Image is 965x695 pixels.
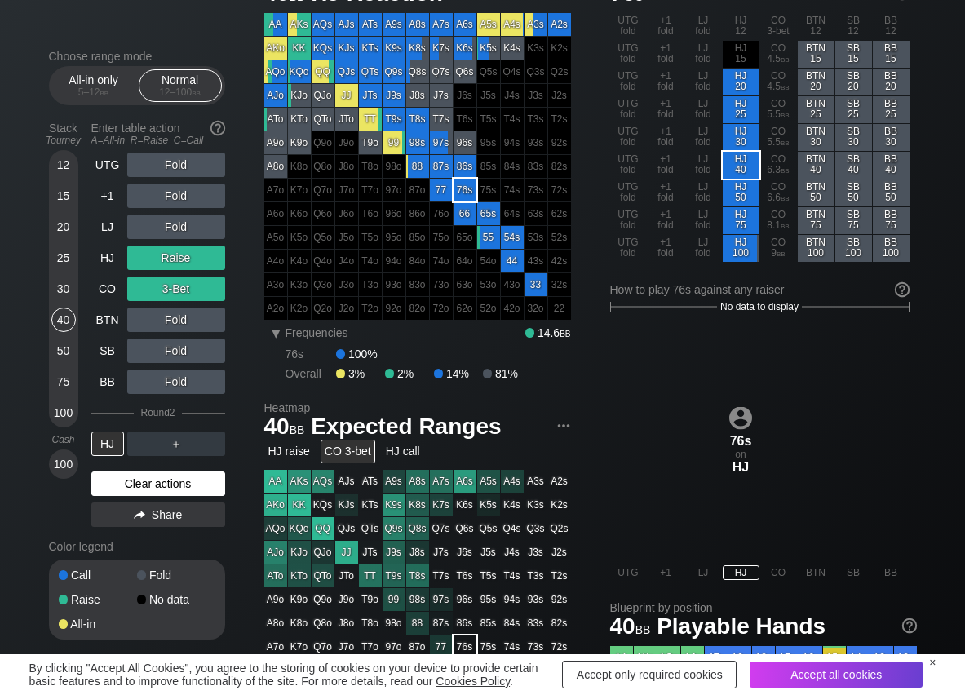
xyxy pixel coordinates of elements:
[288,273,311,296] div: 100% fold in prior round
[501,60,524,83] div: 100% fold in prior round
[359,226,382,249] div: 100% fold in prior round
[312,108,334,131] div: QTo
[873,207,910,234] div: BB 75
[720,301,799,312] span: No data to display
[91,115,225,153] div: Enter table action
[146,86,215,98] div: 12 – 100
[548,273,571,296] div: 100% fold in prior round
[143,70,218,101] div: Normal
[610,41,647,68] div: UTG fold
[406,273,429,296] div: 100% fold in prior round
[760,207,797,234] div: CO 8.1
[406,297,429,320] div: 100% fold in prior round
[335,84,358,107] div: JJ
[51,452,76,476] div: 100
[454,250,476,272] div: 100% fold in prior round
[51,153,76,177] div: 12
[525,273,547,296] div: 33
[42,115,85,153] div: Stack
[335,179,358,201] div: 100% fold in prior round
[477,226,500,249] div: 55
[835,13,872,40] div: SB 12
[501,108,524,131] div: 100% fold in prior round
[781,108,790,120] span: bb
[873,235,910,262] div: BB 100
[430,297,453,320] div: 100% fold in prior round
[335,13,358,36] div: AJs
[548,155,571,178] div: 100% fold in prior round
[127,277,225,301] div: 3-Bet
[477,60,500,83] div: 100% fold in prior round
[454,84,476,107] div: 100% fold in prior round
[312,250,334,272] div: 100% fold in prior round
[477,84,500,107] div: 100% fold in prior round
[51,246,76,270] div: 25
[359,13,382,36] div: ATs
[477,179,500,201] div: 100% fold in prior round
[777,247,786,259] span: bb
[436,675,510,688] a: Cookies Policy
[383,60,405,83] div: Q9s
[501,202,524,225] div: 100% fold in prior round
[335,202,358,225] div: 100% fold in prior round
[454,202,476,225] div: 66
[648,235,684,262] div: +1 fold
[430,60,453,83] div: Q7s
[798,207,834,234] div: BTN 75
[406,131,429,154] div: 98s
[525,226,547,249] div: 100% fold in prior round
[430,108,453,131] div: T7s
[525,155,547,178] div: 100% fold in prior round
[91,153,124,177] div: UTG
[288,250,311,272] div: 100% fold in prior round
[501,250,524,272] div: 44
[137,569,215,581] div: Fold
[723,152,759,179] div: HJ 40
[501,297,524,320] div: 100% fold in prior round
[264,226,287,249] div: 100% fold in prior round
[873,13,910,40] div: BB 12
[312,273,334,296] div: 100% fold in prior round
[723,13,759,40] div: HJ 12
[835,152,872,179] div: SB 40
[100,86,109,98] span: bb
[51,401,76,425] div: 100
[525,37,547,60] div: 100% fold in prior round
[798,13,834,40] div: BTN 12
[760,179,797,206] div: CO 6.6
[873,96,910,123] div: BB 25
[835,96,872,123] div: SB 25
[266,323,287,343] div: ▾
[548,297,571,320] div: 100% fold in prior round
[610,235,647,262] div: UTG fold
[288,84,311,107] div: KJo
[723,124,759,151] div: HJ 30
[548,250,571,272] div: 100% fold in prior round
[383,202,405,225] div: 100% fold in prior round
[312,60,334,83] div: QQ
[798,152,834,179] div: BTN 40
[312,155,334,178] div: 100% fold in prior round
[798,41,834,68] div: BTN 15
[873,69,910,95] div: BB 20
[430,250,453,272] div: 100% fold in prior round
[430,179,453,201] div: 77
[454,273,476,296] div: 100% fold in prior round
[477,155,500,178] div: 100% fold in prior round
[430,273,453,296] div: 100% fold in prior round
[781,81,790,92] span: bb
[648,96,684,123] div: +1 fold
[406,60,429,83] div: Q8s
[648,41,684,68] div: +1 fold
[873,179,910,206] div: BB 50
[562,661,737,688] div: Accept only required cookies
[383,273,405,296] div: 100% fold in prior round
[760,96,797,123] div: CO 5.5
[610,207,647,234] div: UTG fold
[359,273,382,296] div: 100% fold in prior round
[264,250,287,272] div: 100% fold in prior round
[59,569,137,581] div: Call
[91,215,124,239] div: LJ
[685,179,722,206] div: LJ fold
[873,124,910,151] div: BB 30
